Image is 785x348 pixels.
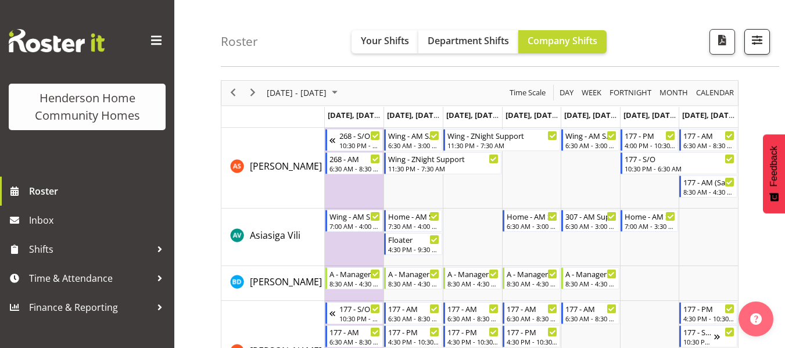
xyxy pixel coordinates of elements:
span: [DATE], [DATE] [328,110,386,120]
div: 4:00 PM - 10:30 PM [625,141,676,150]
div: 7:00 AM - 3:30 PM [625,221,676,231]
div: 6:30 AM - 3:00 PM [565,141,616,150]
button: Company Shifts [518,30,607,53]
button: Filter Shifts [744,29,770,55]
div: Arshdeep Singh"s event - 177 - AM (Sat/Sun) Begin From Sunday, September 28, 2025 at 8:30:00 AM G... [679,175,737,198]
span: [DATE], [DATE] [506,110,558,120]
span: Department Shifts [428,34,509,47]
div: 177 - PM [683,303,734,314]
div: 11:30 PM - 7:30 AM [447,141,557,150]
div: 8:30 AM - 4:30 PM [507,279,558,288]
div: 177 - PM [625,130,676,141]
div: 6:30 AM - 8:30 AM [329,337,381,346]
button: Timeline Week [580,85,604,100]
div: 177 - S/O [625,153,734,164]
div: 4:30 PM - 10:30 PM [683,314,734,323]
button: Previous [225,85,241,100]
div: 177 - AM [388,303,439,314]
div: A - Manager [447,268,499,279]
div: Home - AM Support 1 [625,210,676,222]
div: 177 - PM [447,326,499,338]
span: Finance & Reporting [29,299,151,316]
span: Your Shifts [361,34,409,47]
div: 177 - AM [683,130,734,141]
span: Time & Attendance [29,270,151,287]
span: Asiasiga Vili [250,229,300,242]
span: Day [558,85,575,100]
div: Arshdeep Singh"s event - 177 - PM Begin From Saturday, September 27, 2025 at 4:00:00 PM GMT+12:00... [621,129,679,151]
div: 10:30 PM - 6:30 AM [339,314,381,323]
div: Billie Sothern"s event - 177 - S/O Begin From Sunday, September 21, 2025 at 10:30:00 PM GMT+12:00... [325,302,383,324]
div: Barbara Dunlop"s event - A - Manager Begin From Tuesday, September 23, 2025 at 8:30:00 AM GMT+12:... [384,267,442,289]
div: Arshdeep Singh"s event - 177 - AM Begin From Sunday, September 28, 2025 at 6:30:00 AM GMT+13:00 E... [679,129,737,151]
div: 177 - S/O [683,326,714,338]
div: A - Manager [329,268,381,279]
div: 8:30 AM - 4:30 PM [565,279,616,288]
div: Barbara Dunlop"s event - A - Manager Begin From Monday, September 22, 2025 at 8:30:00 AM GMT+12:0... [325,267,383,289]
div: Barbara Dunlop"s event - A - Manager Begin From Thursday, September 25, 2025 at 8:30:00 AM GMT+12... [503,267,561,289]
div: 4:30 PM - 10:30 PM [447,337,499,346]
div: 7:30 AM - 4:00 PM [388,221,439,231]
div: 4:30 PM - 10:30 PM [507,337,558,346]
div: 6:30 AM - 3:00 PM [507,221,558,231]
span: Inbox [29,211,169,229]
button: Download a PDF of the roster according to the set date range. [709,29,735,55]
div: Asiasiga Vili"s event - Wing - AM Support 2 Begin From Monday, September 22, 2025 at 7:00:00 AM G... [325,210,383,232]
div: 7:00 AM - 4:00 PM [329,221,381,231]
div: Billie Sothern"s event - 177 - PM Begin From Tuesday, September 23, 2025 at 4:30:00 PM GMT+12:00 ... [384,325,442,347]
div: 8:30 AM - 4:30 PM [388,279,439,288]
div: Asiasiga Vili"s event - Floater Begin From Tuesday, September 23, 2025 at 4:30:00 PM GMT+12:00 En... [384,233,442,255]
button: Your Shifts [352,30,418,53]
button: September 2025 [265,85,343,100]
h4: Roster [221,35,258,48]
div: 6:30 AM - 3:00 PM [565,221,616,231]
div: Arshdeep Singh"s event - Wing - AM Support 1 Begin From Friday, September 26, 2025 at 6:30:00 AM ... [561,129,619,151]
span: Month [658,85,689,100]
div: Billie Sothern"s event - 177 - PM Begin From Sunday, September 28, 2025 at 4:30:00 PM GMT+13:00 E... [679,302,737,324]
div: 8:30 AM - 4:30 PM [329,279,381,288]
div: Barbara Dunlop"s event - A - Manager Begin From Friday, September 26, 2025 at 8:30:00 AM GMT+12:0... [561,267,619,289]
div: 6:30 AM - 8:30 AM [683,141,734,150]
div: Billie Sothern"s event - 177 - AM Begin From Monday, September 22, 2025 at 6:30:00 AM GMT+12:00 E... [325,325,383,347]
div: September 22 - 28, 2025 [263,81,345,105]
div: 8:30 AM - 4:30 PM [683,187,734,196]
div: 177 - AM (Sat/Sun) [683,176,734,188]
span: Week [580,85,603,100]
div: Asiasiga Vili"s event - Home - AM Support 2 Begin From Thursday, September 25, 2025 at 6:30:00 AM... [503,210,561,232]
td: Barbara Dunlop resource [221,266,325,301]
span: [DATE], [DATE] [623,110,676,120]
div: 177 - S/O [339,303,381,314]
span: Shifts [29,241,151,258]
div: 6:30 AM - 8:30 AM [388,314,439,323]
span: Company Shifts [528,34,597,47]
div: Asiasiga Vili"s event - 307 - AM Support Begin From Friday, September 26, 2025 at 6:30:00 AM GMT+... [561,210,619,232]
div: 177 - PM [388,326,439,338]
div: Billie Sothern"s event - 177 - AM Begin From Wednesday, September 24, 2025 at 6:30:00 AM GMT+12:0... [443,302,501,324]
div: Arshdeep Singh"s event - Wing - AM Support 1 Begin From Tuesday, September 23, 2025 at 6:30:00 AM... [384,129,442,151]
div: Barbara Dunlop"s event - A - Manager Begin From Wednesday, September 24, 2025 at 8:30:00 AM GMT+1... [443,267,501,289]
div: Home - AM Support 3 [388,210,439,222]
div: 307 - AM Support [565,210,616,222]
img: help-xxl-2.png [750,313,762,325]
span: [DATE] - [DATE] [266,85,328,100]
span: [PERSON_NAME] [250,160,322,173]
div: Asiasiga Vili"s event - Home - AM Support 1 Begin From Saturday, September 27, 2025 at 7:00:00 AM... [621,210,679,232]
span: [DATE], [DATE] [387,110,440,120]
span: Feedback [769,146,779,186]
button: Timeline Day [558,85,576,100]
div: Billie Sothern"s event - 177 - PM Begin From Thursday, September 25, 2025 at 4:30:00 PM GMT+12:00... [503,325,561,347]
span: calendar [695,85,735,100]
div: 10:30 PM - 6:30 AM [339,141,381,150]
div: 4:30 PM - 9:30 PM [388,245,439,254]
div: Wing - ZNight Support [447,130,557,141]
a: [PERSON_NAME] [250,275,322,289]
div: A - Manager [565,268,616,279]
div: 6:30 AM - 8:30 AM [507,314,558,323]
span: Roster [29,182,169,200]
div: Wing - AM Support 1 [565,130,616,141]
a: Asiasiga Vili [250,228,300,242]
div: Wing - AM Support 2 [329,210,381,222]
div: Home - AM Support 2 [507,210,558,222]
img: Rosterit website logo [9,29,105,52]
span: Time Scale [508,85,547,100]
